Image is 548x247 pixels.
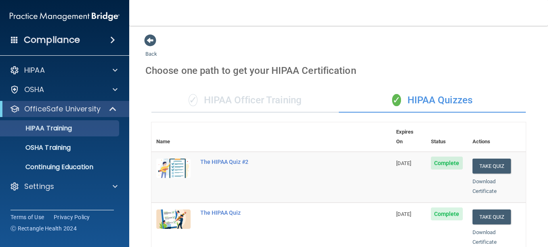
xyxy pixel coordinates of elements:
[5,163,115,171] p: Continuing Education
[24,65,45,75] p: HIPAA
[5,144,71,152] p: OSHA Training
[339,88,526,113] div: HIPAA Quizzes
[145,59,532,82] div: Choose one path to get your HIPAA Certification
[431,157,463,170] span: Complete
[10,224,77,232] span: Ⓒ Rectangle Health 2024
[392,94,401,106] span: ✓
[151,88,339,113] div: HIPAA Officer Training
[472,159,511,174] button: Take Quiz
[472,178,497,194] a: Download Certificate
[10,85,118,94] a: OSHA
[472,209,511,224] button: Take Quiz
[468,122,526,152] th: Actions
[24,182,54,191] p: Settings
[200,159,351,165] div: The HIPAA Quiz #2
[5,124,72,132] p: HIPAA Training
[145,41,157,57] a: Back
[472,229,497,245] a: Download Certificate
[391,122,426,152] th: Expires On
[151,122,195,152] th: Name
[10,104,117,114] a: OfficeSafe University
[24,85,44,94] p: OSHA
[396,211,412,217] span: [DATE]
[24,34,80,46] h4: Compliance
[54,213,90,221] a: Privacy Policy
[10,213,44,221] a: Terms of Use
[426,122,468,152] th: Status
[189,94,197,106] span: ✓
[396,160,412,166] span: [DATE]
[24,104,101,114] p: OfficeSafe University
[200,209,351,216] div: The HIPAA Quiz
[10,8,120,25] img: PMB logo
[10,182,118,191] a: Settings
[10,65,118,75] a: HIPAA
[431,207,463,220] span: Complete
